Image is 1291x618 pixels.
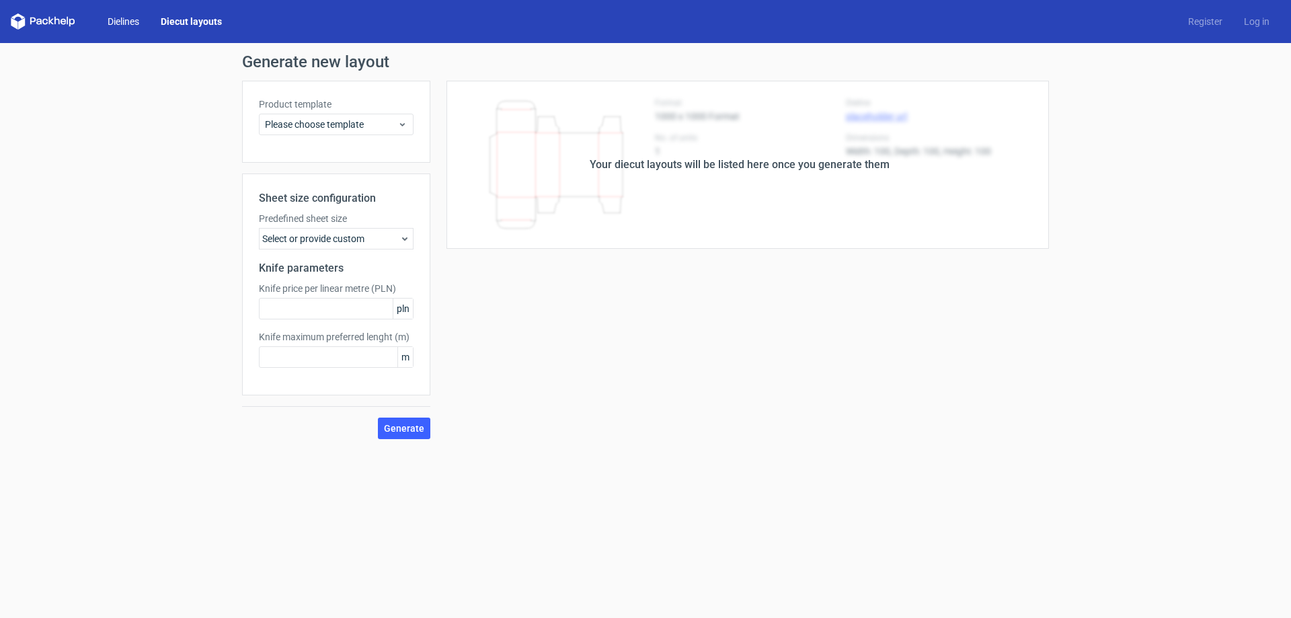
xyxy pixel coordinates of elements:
[1233,15,1280,28] a: Log in
[259,212,414,225] label: Predefined sheet size
[259,98,414,111] label: Product template
[397,347,413,367] span: m
[259,228,414,249] div: Select or provide custom
[150,15,233,28] a: Diecut layouts
[259,190,414,206] h2: Sheet size configuration
[259,330,414,344] label: Knife maximum preferred lenght (m)
[259,282,414,295] label: Knife price per linear metre (PLN)
[384,424,424,433] span: Generate
[259,260,414,276] h2: Knife parameters
[97,15,150,28] a: Dielines
[242,54,1049,70] h1: Generate new layout
[378,418,430,439] button: Generate
[590,157,890,173] div: Your diecut layouts will be listed here once you generate them
[1177,15,1233,28] a: Register
[393,299,413,319] span: pln
[265,118,397,131] span: Please choose template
